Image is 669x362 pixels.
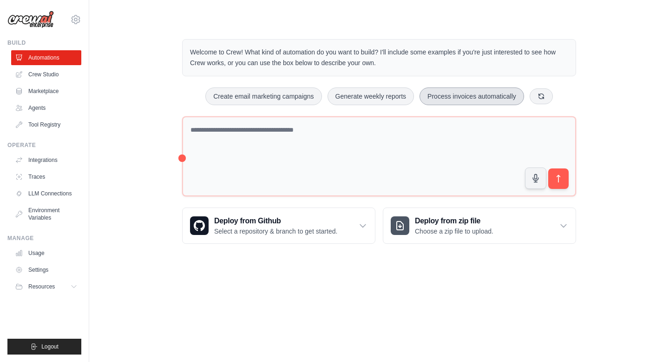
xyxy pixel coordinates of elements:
p: Choose a zip file to upload. [415,227,493,236]
a: Environment Variables [11,203,81,225]
button: Resources [11,279,81,294]
p: Welcome to Crew! What kind of automation do you want to build? I'll include some examples if you'... [190,47,568,68]
img: Logo [7,11,54,28]
h3: Deploy from zip file [415,215,493,227]
a: Tool Registry [11,117,81,132]
button: Generate weekly reports [328,87,414,105]
p: Select a repository & branch to get started. [214,227,337,236]
div: Manage [7,235,81,242]
a: Marketplace [11,84,81,99]
a: Traces [11,169,81,184]
button: Logout [7,339,81,355]
a: Usage [11,246,81,261]
button: Process invoices automatically [420,87,524,105]
span: Logout [41,343,59,350]
a: Automations [11,50,81,65]
div: Build [7,39,81,47]
a: Crew Studio [11,67,81,82]
a: LLM Connections [11,186,81,201]
button: Create email marketing campaigns [205,87,321,105]
span: Resources [28,283,55,290]
div: Operate [7,141,81,149]
a: Integrations [11,153,81,168]
h3: Deploy from Github [214,215,337,227]
a: Agents [11,101,81,115]
a: Settings [11,262,81,277]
